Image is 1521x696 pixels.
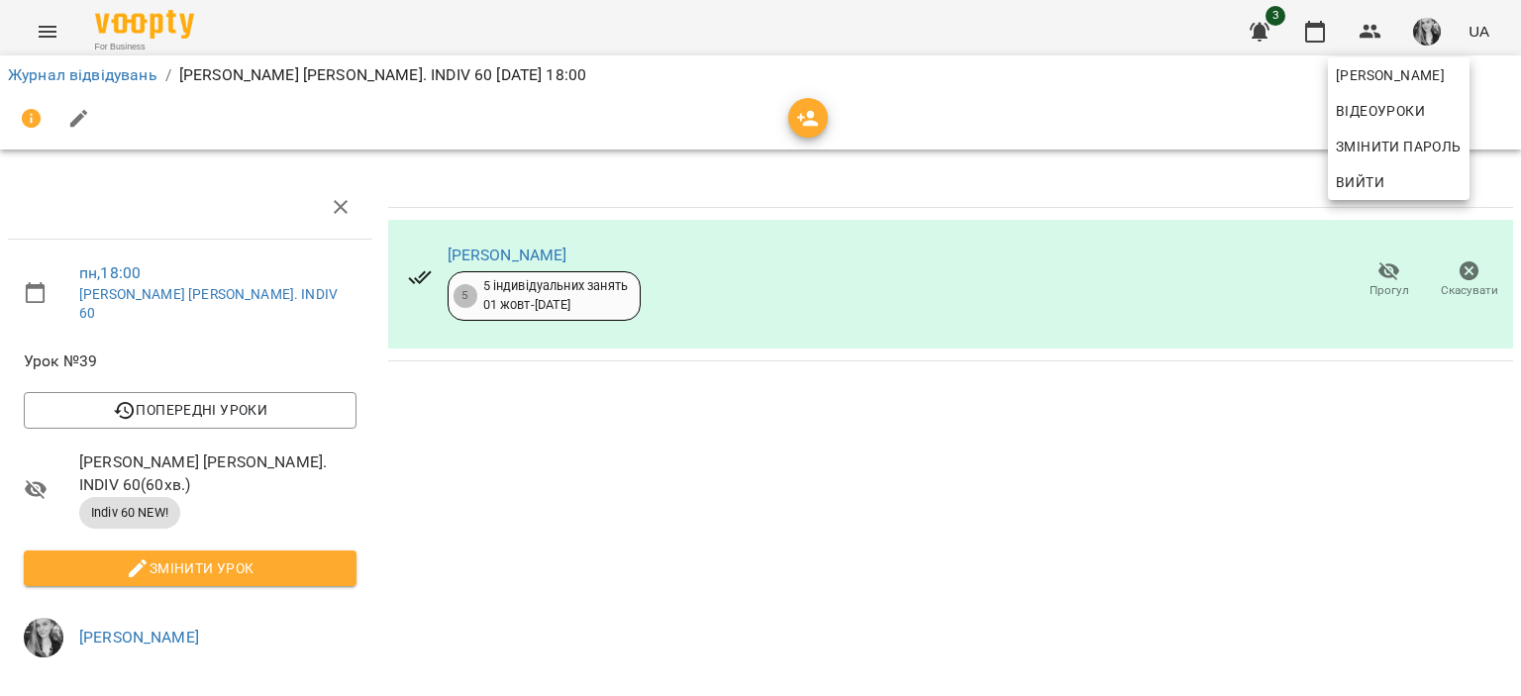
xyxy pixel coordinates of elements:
[1328,164,1470,200] button: Вийти
[1328,129,1470,164] a: Змінити пароль
[1336,99,1425,123] span: Відеоуроки
[1336,170,1384,194] span: Вийти
[1328,57,1470,93] a: [PERSON_NAME]
[1328,93,1433,129] a: Відеоуроки
[1336,63,1462,87] span: [PERSON_NAME]
[1336,135,1462,158] span: Змінити пароль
